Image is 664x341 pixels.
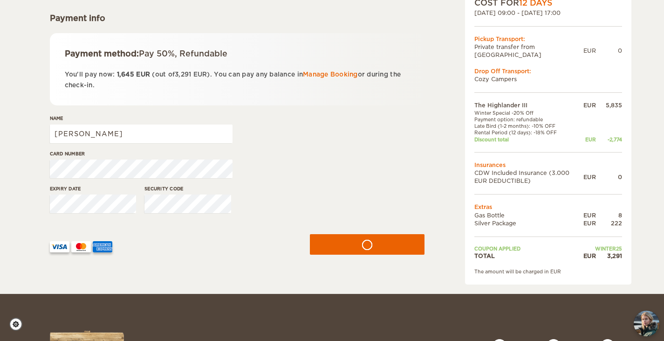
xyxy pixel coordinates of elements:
span: EUR [193,71,207,78]
div: EUR [583,219,596,227]
td: Late Bird (1-2 months): -10% OFF [474,123,583,129]
label: Security code [144,185,231,192]
div: 3,291 [596,252,622,260]
a: Manage Booking [303,71,358,78]
button: chat-button [634,311,659,336]
div: EUR [583,136,596,143]
td: Private transfer from [GEOGRAPHIC_DATA] [474,43,583,59]
div: 0 [596,47,622,55]
td: Discount total [474,136,583,143]
label: Expiry date [50,185,137,192]
div: -2,774 [596,136,622,143]
img: VISA [50,241,69,252]
td: Payment option: refundable [474,116,583,123]
p: You'll pay now: (out of ). You can pay any balance in or during the check-in. [65,69,410,91]
td: Silver Package [474,219,583,227]
div: The amount will be charged in EUR [474,268,622,275]
div: EUR [583,211,596,219]
span: 3,291 [175,71,191,78]
div: EUR [583,252,596,260]
img: mastercard [71,241,91,252]
div: 8 [596,211,622,219]
div: EUR [583,47,596,55]
td: The Highlander III [474,101,583,109]
div: EUR [583,101,596,109]
div: 5,835 [596,101,622,109]
span: EUR [136,71,150,78]
a: Cookie settings [9,318,28,331]
label: Card number [50,150,233,157]
td: Gas Bottle [474,211,583,219]
td: CDW Included Insurance (3.000 EUR DEDUCTIBLE) [474,169,583,185]
label: Name [50,115,233,122]
img: Freyja at Cozy Campers [634,311,659,336]
div: Payment info [50,13,425,24]
td: Cozy Campers [474,75,622,83]
td: Coupon applied [474,245,583,252]
td: TOTAL [474,252,583,260]
span: 1,645 [117,71,134,78]
div: EUR [583,173,596,181]
div: 0 [596,173,622,181]
img: AMEX [93,241,112,252]
div: Payment method: [65,48,410,59]
div: Pickup Transport: [474,35,622,43]
td: WINTER25 [583,245,622,252]
td: Insurances [474,161,622,169]
td: Rental Period (12 days): -18% OFF [474,129,583,136]
div: Drop Off Transport: [474,67,622,75]
div: [DATE] 09:00 - [DATE] 17:00 [474,9,622,17]
div: 222 [596,219,622,227]
td: Extras [474,203,622,211]
td: Winter Special -20% Off [474,110,583,116]
span: Pay 50%, Refundable [139,49,227,58]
